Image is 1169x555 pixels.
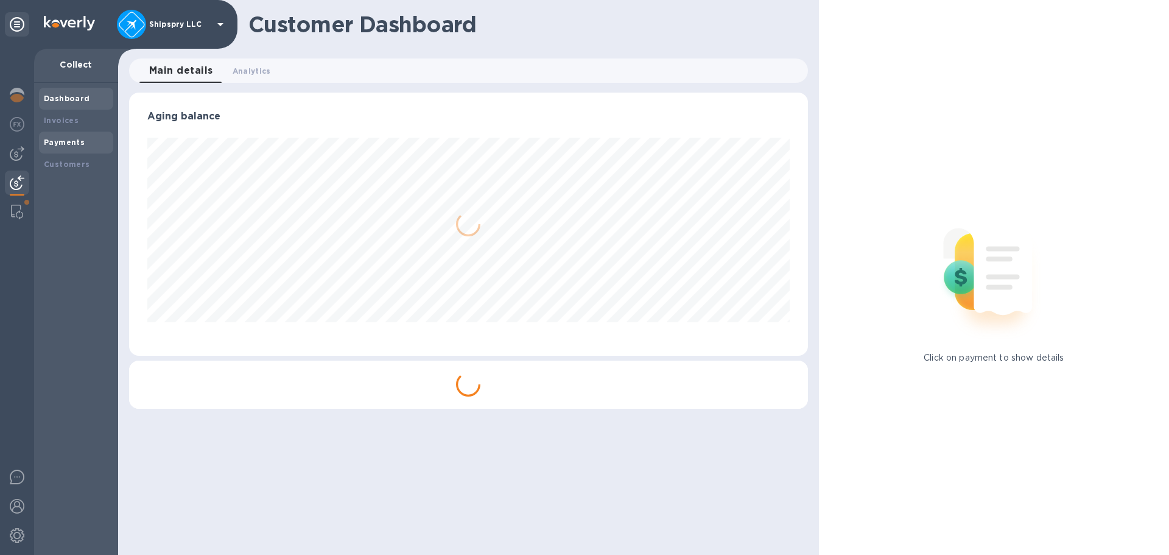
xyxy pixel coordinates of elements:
[44,138,85,147] b: Payments
[10,117,24,132] img: Foreign exchange
[44,160,90,169] b: Customers
[44,116,79,125] b: Invoices
[233,65,271,77] span: Analytics
[149,20,210,29] p: Shipspry LLC
[44,16,95,30] img: Logo
[5,12,29,37] div: Unpin categories
[147,111,790,122] h3: Aging balance
[924,352,1064,364] p: Click on payment to show details
[149,62,213,79] span: Main details
[248,12,799,37] h1: Customer Dashboard
[44,58,108,71] p: Collect
[44,94,90,103] b: Dashboard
